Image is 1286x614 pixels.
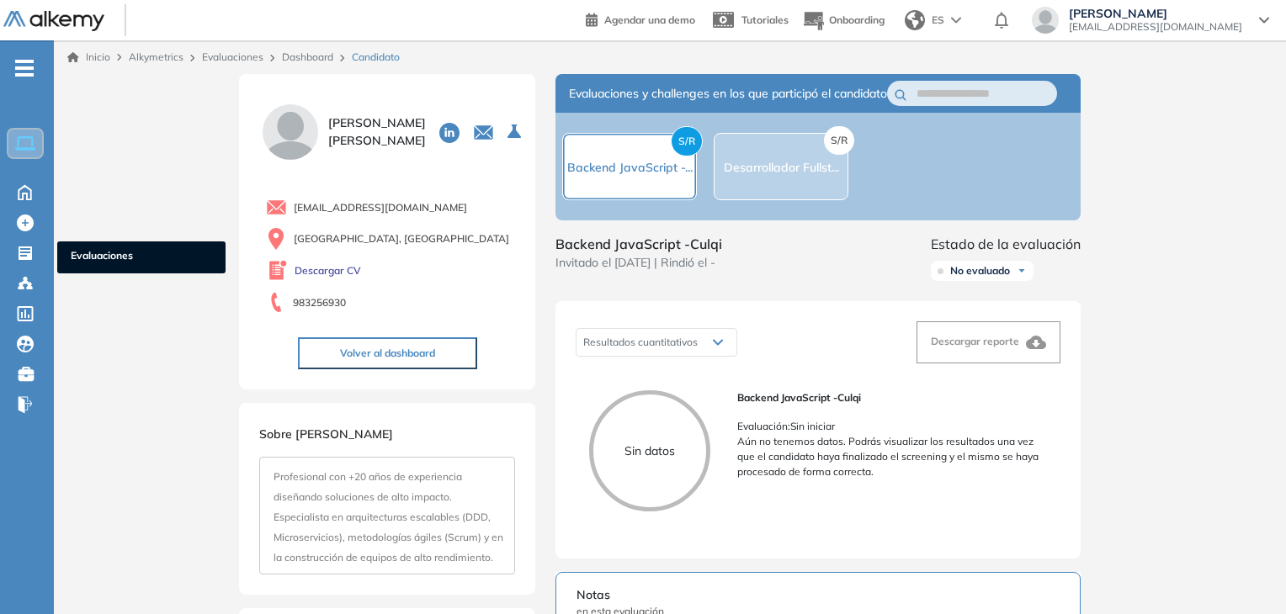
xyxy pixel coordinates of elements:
a: Dashboard [282,50,333,63]
span: Profesional con +20 años de experiencia diseñando soluciones de alto impacto. Especialista en arq... [274,470,503,564]
span: Desarrollador Fullst... [724,160,839,175]
button: Onboarding [802,3,885,39]
span: Backend JavaScript -Culqi [555,234,722,254]
img: world [905,10,925,30]
span: [GEOGRAPHIC_DATA], [GEOGRAPHIC_DATA] [294,231,509,246]
span: Evaluaciones [71,248,212,267]
span: [EMAIL_ADDRESS][DOMAIN_NAME] [294,200,467,215]
span: Resultados cuantitativos [583,336,698,348]
a: Evaluaciones [202,50,263,63]
span: Tutoriales [741,13,789,26]
a: Inicio [67,50,110,65]
span: Agendar una demo [604,13,695,26]
span: No evaluado [950,264,1010,278]
span: Alkymetrics [129,50,183,63]
span: Candidato [352,50,400,65]
span: Onboarding [829,13,885,26]
span: 983256930 [293,295,346,310]
img: arrow [951,17,961,24]
span: [PERSON_NAME] [1069,7,1242,20]
button: Seleccione la evaluación activa [501,117,531,147]
span: Sobre [PERSON_NAME] [259,426,393,442]
button: Volver al dashboard [298,337,477,369]
a: Descargar CV [295,263,361,278]
span: Backend JavaScript -... [567,160,693,175]
span: ES [932,13,944,28]
span: [PERSON_NAME] [PERSON_NAME] [328,114,426,150]
span: [EMAIL_ADDRESS][DOMAIN_NAME] [1069,20,1242,34]
span: S/R [671,126,703,156]
span: Backend JavaScript -Culqi [737,390,1047,405]
img: PROFILE_MENU_LOGO_USER [259,101,321,163]
img: Logo [3,11,104,32]
p: Sin datos [593,442,706,460]
a: Agendar una demo [586,8,695,29]
span: Notas [577,586,1060,604]
img: Ícono de flecha [1017,266,1027,276]
span: Invitado el [DATE] | Rindió el - [555,254,722,272]
button: Descargar reporte [917,321,1060,363]
p: Aún no tenemos datos. Podrás visualizar los resultados una vez que el candidato haya finalizado e... [737,434,1047,479]
span: Estado de la evaluación [931,234,1081,254]
span: Descargar reporte [931,335,1019,347]
span: S/R [824,126,854,155]
i: - [15,66,34,70]
span: Evaluaciones y challenges en los que participó el candidato [569,85,887,103]
p: Evaluación : Sin iniciar [737,419,1047,434]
